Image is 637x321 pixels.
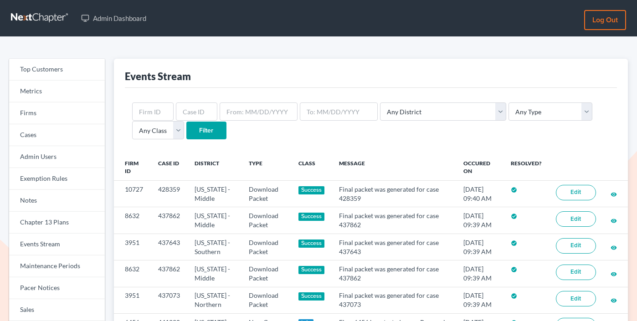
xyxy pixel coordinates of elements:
i: check_circle [511,293,517,299]
td: Download Packet [241,260,291,287]
td: [DATE] 09:39 AM [456,260,503,287]
td: Final packet was generated for case 437862 [332,207,456,234]
td: 437862 [151,260,187,287]
a: Pacer Notices [9,277,105,299]
a: visibility [611,270,617,277]
th: Case ID [151,154,187,181]
th: Message [332,154,456,181]
a: Notes [9,190,105,212]
i: visibility [611,245,617,251]
th: Firm ID [114,154,151,181]
i: visibility [611,297,617,304]
td: [DATE] 09:39 AM [456,234,503,260]
div: Success [298,292,325,301]
a: Maintenance Periods [9,255,105,277]
div: Events Stream [125,70,191,83]
td: 3951 [114,287,151,313]
a: Edit [556,185,596,200]
td: Download Packet [241,234,291,260]
a: Admin Users [9,146,105,168]
th: Type [241,154,291,181]
i: visibility [611,271,617,277]
th: District [187,154,241,181]
div: Success [298,239,325,248]
td: 3951 [114,234,151,260]
th: Resolved? [503,154,549,181]
a: Top Customers [9,59,105,81]
input: Filter [186,122,226,140]
i: visibility [611,191,617,198]
i: check_circle [511,240,517,246]
a: Exemption Rules [9,168,105,190]
a: visibility [611,296,617,304]
td: [US_STATE] - Northern [187,287,241,313]
div: Success [298,266,325,274]
a: Edit [556,265,596,280]
td: Download Packet [241,181,291,207]
td: 8632 [114,260,151,287]
td: 428359 [151,181,187,207]
a: Firms [9,102,105,124]
td: Final packet was generated for case 437643 [332,234,456,260]
td: Download Packet [241,287,291,313]
td: 437862 [151,207,187,234]
td: 437073 [151,287,187,313]
td: [US_STATE] - Southern [187,234,241,260]
a: Sales [9,299,105,321]
input: To: MM/DD/YYYY [300,102,378,121]
a: Events Stream [9,234,105,255]
div: Success [298,186,325,194]
a: Metrics [9,81,105,102]
td: [US_STATE] - Middle [187,207,241,234]
td: [DATE] 09:40 AM [456,181,503,207]
a: visibility [611,243,617,251]
a: visibility [611,190,617,198]
td: Final packet was generated for case 437073 [332,287,456,313]
a: Cases [9,124,105,146]
a: visibility [611,216,617,224]
td: [DATE] 09:39 AM [456,287,503,313]
i: check_circle [511,213,517,219]
i: visibility [611,218,617,224]
td: [DATE] 09:39 AM [456,207,503,234]
td: Final packet was generated for case 437862 [332,260,456,287]
a: Admin Dashboard [77,10,151,26]
td: 10727 [114,181,151,207]
a: Chapter 13 Plans [9,212,105,234]
input: Firm ID [132,102,174,121]
a: Log out [584,10,626,30]
th: Class [291,154,332,181]
a: Edit [556,238,596,254]
td: Final packet was generated for case 428359 [332,181,456,207]
i: check_circle [511,187,517,193]
input: Case ID [176,102,217,121]
td: [US_STATE] - Middle [187,181,241,207]
i: check_circle [511,266,517,273]
td: Download Packet [241,207,291,234]
td: 437643 [151,234,187,260]
input: From: MM/DD/YYYY [220,102,298,121]
th: Occured On [456,154,503,181]
td: [US_STATE] - Middle [187,260,241,287]
a: Edit [556,211,596,227]
a: Edit [556,291,596,306]
div: Success [298,213,325,221]
td: 8632 [114,207,151,234]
